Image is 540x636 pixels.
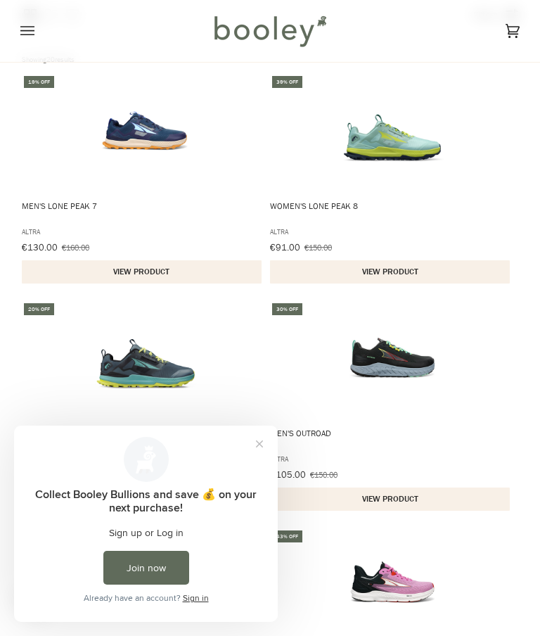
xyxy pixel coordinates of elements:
button: View product [22,260,262,284]
a: Men's Lone Peak 7 [22,74,266,284]
img: Altra Men's Outroad Dark Gray / Blue - Booley Galway [333,301,452,421]
button: View product [270,260,510,284]
span: €105.00 [270,468,306,481]
span: Men's Outroad [270,428,511,450]
img: Booley [208,11,331,51]
div: 20% off [24,303,54,315]
a: Men's Outroad [270,301,515,511]
div: 30% off [272,303,302,315]
span: Altra [22,227,263,237]
a: Men's Lone Peak 8 [22,301,266,511]
span: €150.00 [310,469,337,481]
div: 39% off [272,76,302,88]
span: Altra [270,227,511,237]
img: Altra Men's Lone Peak 7 Navy - Booley Galway [84,74,204,193]
img: Altra Men's Lone Peak 8 Black / Green - Booley Galway [84,301,204,421]
span: Altra [270,454,511,464]
a: Women's Lone Peak 8 [270,74,515,284]
span: €160.00 [62,241,89,253]
span: €150.00 [304,241,332,253]
button: View product [270,488,510,511]
span: Women's Lone Peak 8 [270,201,511,223]
span: €91.00 [270,241,300,253]
span: Men's Lone Peak 7 [22,201,263,223]
img: Altra Women's Lone Peak 8 Mint - Booley Galway [333,74,452,193]
iframe: Loyalty program pop-up with offers and actions [14,426,278,622]
span: €130.00 [22,241,58,253]
div: 19% off [24,76,54,88]
div: 43% off [272,530,302,542]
